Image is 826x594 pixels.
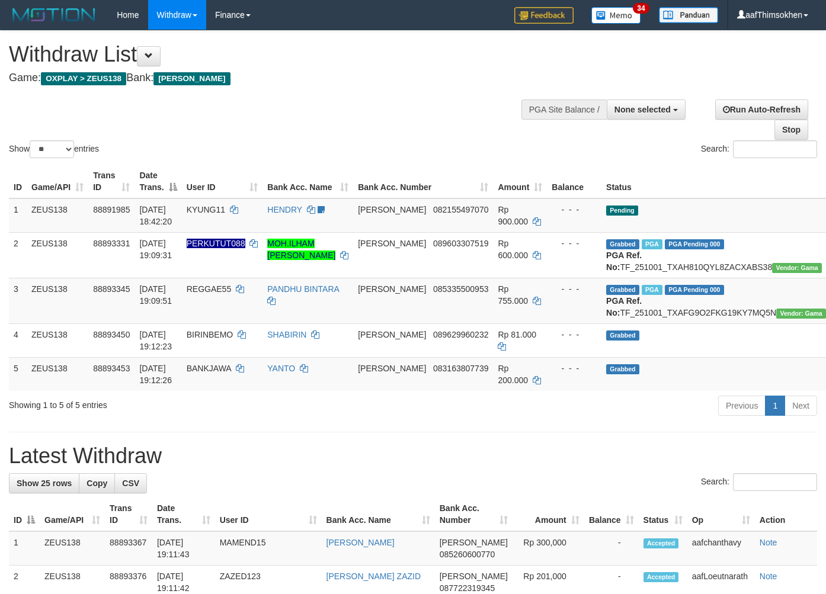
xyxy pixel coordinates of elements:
[17,479,72,488] span: Show 25 rows
[440,571,508,581] span: [PERSON_NAME]
[606,330,639,341] span: Grabbed
[9,72,539,84] h4: Game: Bank:
[718,396,766,416] a: Previous
[633,3,649,14] span: 34
[358,330,426,339] span: [PERSON_NAME]
[187,364,231,373] span: BANKJAWA
[135,165,181,198] th: Date Trans.: activate to sort column descending
[358,205,426,214] span: [PERSON_NAME]
[513,497,584,531] th: Amount: activate to sort column ascending
[9,278,27,323] td: 3
[607,99,686,120] button: None selected
[687,497,755,531] th: Op: activate to sort column ascending
[552,237,597,249] div: - - -
[498,239,528,260] span: Rp 600.000
[139,284,172,306] span: [DATE] 19:09:51
[643,538,679,548] span: Accepted
[552,283,597,295] div: - - -
[433,239,488,248] span: Copy 089603307519 to clipboard
[114,473,147,493] a: CSV
[755,497,817,531] th: Action
[322,497,435,531] th: Bank Acc. Name: activate to sort column ascending
[9,6,99,24] img: MOTION_logo.png
[643,572,679,582] span: Accepted
[41,72,126,85] span: OXPLAY > ZEUS138
[215,531,322,566] td: MAMEND15
[760,538,777,547] a: Note
[88,165,135,198] th: Trans ID: activate to sort column ascending
[493,165,547,198] th: Amount: activate to sort column ascending
[584,531,639,566] td: -
[79,473,115,493] a: Copy
[87,479,107,488] span: Copy
[187,330,233,339] span: BIRINBEMO
[267,205,302,214] a: HENDRY
[433,284,488,294] span: Copy 085335500953 to clipboard
[665,239,724,249] span: PGA Pending
[521,99,607,120] div: PGA Site Balance /
[9,43,539,66] h1: Withdraw List
[9,140,99,158] label: Show entries
[139,239,172,260] span: [DATE] 19:09:31
[27,232,88,278] td: ZEUS138
[584,497,639,531] th: Balance: activate to sort column ascending
[9,473,79,493] a: Show 25 rows
[358,239,426,248] span: [PERSON_NAME]
[187,284,231,294] span: REGGAE55
[30,140,74,158] select: Showentries
[93,364,130,373] span: 88893453
[326,538,395,547] a: [PERSON_NAME]
[267,239,335,260] a: MOH.ILHAM [PERSON_NAME]
[642,239,662,249] span: Marked by aafanarl
[262,165,353,198] th: Bank Acc. Name: activate to sort column ascending
[547,165,601,198] th: Balance
[105,531,152,566] td: 88893367
[353,165,493,198] th: Bank Acc. Number: activate to sort column ascending
[606,239,639,249] span: Grabbed
[765,396,785,416] a: 1
[27,357,88,391] td: ZEUS138
[701,473,817,491] label: Search:
[606,285,639,295] span: Grabbed
[785,396,817,416] a: Next
[433,330,488,339] span: Copy 089629960232 to clipboard
[760,571,777,581] a: Note
[27,323,88,357] td: ZEUS138
[498,364,528,385] span: Rp 200.000
[93,330,130,339] span: 88893450
[606,296,642,317] b: PGA Ref. No:
[776,309,826,319] span: Vendor URL: https://trx31.1velocity.biz
[614,105,671,114] span: None selected
[435,497,513,531] th: Bank Acc. Number: activate to sort column ascending
[498,284,528,306] span: Rp 755.000
[606,251,642,272] b: PGA Ref. No:
[9,444,817,468] h1: Latest Withdraw
[139,330,172,351] span: [DATE] 19:12:23
[93,205,130,214] span: 88891985
[139,364,172,385] span: [DATE] 19:12:26
[433,205,488,214] span: Copy 082155497070 to clipboard
[772,263,822,273] span: Vendor URL: https://trx31.1velocity.biz
[433,364,488,373] span: Copy 083163807739 to clipboard
[701,140,817,158] label: Search:
[27,278,88,323] td: ZEUS138
[642,285,662,295] span: Marked by aafanarl
[774,120,808,140] a: Stop
[513,531,584,566] td: Rp 300,000
[9,165,27,198] th: ID
[591,7,641,24] img: Button%20Memo.svg
[153,72,230,85] span: [PERSON_NAME]
[687,531,755,566] td: aafchanthavy
[498,205,528,226] span: Rp 900.000
[440,550,495,559] span: Copy 085260600770 to clipboard
[9,198,27,233] td: 1
[93,284,130,294] span: 88893345
[606,206,638,216] span: Pending
[659,7,718,23] img: panduan.png
[552,362,597,374] div: - - -
[105,497,152,531] th: Trans ID: activate to sort column ascending
[665,285,724,295] span: PGA Pending
[9,394,335,411] div: Showing 1 to 5 of 5 entries
[326,571,421,581] a: [PERSON_NAME] ZAZID
[9,357,27,391] td: 5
